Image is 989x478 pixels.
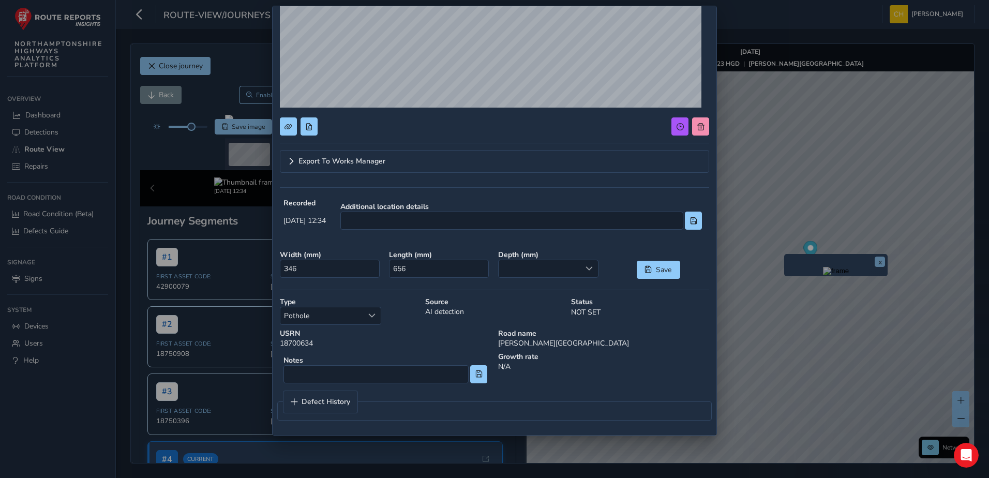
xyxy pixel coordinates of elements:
[498,250,600,260] strong: Depth ( mm )
[298,158,385,165] span: Export To Works Manager
[280,328,491,338] strong: USRN
[283,198,326,208] strong: Recorded
[280,150,709,173] a: Expand
[276,325,495,352] div: 18700634
[280,297,418,307] strong: Type
[283,391,357,413] a: Defect History
[389,250,491,260] strong: Length ( mm )
[571,307,709,318] p: NOT SET
[364,307,381,324] div: Select a type
[655,265,672,275] span: Save
[422,293,567,328] div: AI detection
[280,250,382,260] strong: Width ( mm )
[495,325,713,352] div: [PERSON_NAME][GEOGRAPHIC_DATA]
[498,328,709,338] strong: Road name
[302,398,350,406] span: Defect History
[954,443,979,468] iframe: Intercom live chat
[425,297,563,307] strong: Source
[340,202,702,212] strong: Additional location details
[280,307,364,324] span: Pothole
[498,352,709,362] strong: Growth rate
[571,297,709,307] strong: Status
[283,355,487,365] strong: Notes
[637,261,680,279] button: Save
[283,216,326,226] span: [DATE] 12:34
[495,348,713,391] div: N/A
